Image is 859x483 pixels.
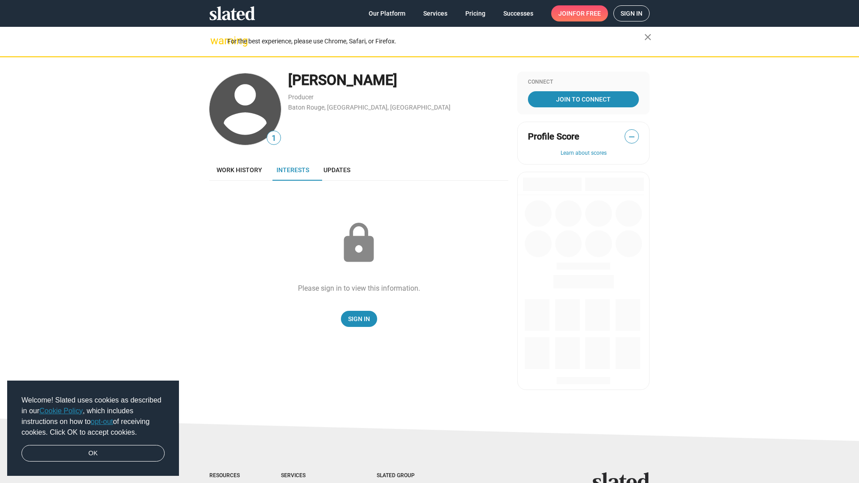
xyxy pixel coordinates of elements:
a: opt-out [91,418,113,425]
a: dismiss cookie message [21,445,165,462]
span: for free [573,5,601,21]
a: Interests [269,159,316,181]
span: Our Platform [369,5,405,21]
div: Slated Group [377,472,438,479]
span: Updates [323,166,350,174]
div: cookieconsent [7,381,179,476]
a: Producer [288,93,314,101]
button: Learn about scores [528,150,639,157]
span: Sign In [348,311,370,327]
a: Work history [209,159,269,181]
mat-icon: lock [336,221,381,266]
span: Interests [276,166,309,174]
div: Please sign in to view this information. [298,284,420,293]
mat-icon: close [642,32,653,42]
a: Sign in [613,5,650,21]
a: Join To Connect [528,91,639,107]
a: Cookie Policy [39,407,83,415]
div: [PERSON_NAME] [288,71,508,90]
span: Pricing [465,5,485,21]
span: Join To Connect [530,91,637,107]
a: Sign In [341,311,377,327]
div: Resources [209,472,245,479]
span: 1 [267,132,281,144]
span: Work history [217,166,262,174]
span: Profile Score [528,131,579,143]
span: Join [558,5,601,21]
a: Updates [316,159,357,181]
div: Connect [528,79,639,86]
span: Sign in [621,6,642,21]
span: Successes [503,5,533,21]
a: Successes [496,5,540,21]
div: For the best experience, please use Chrome, Safari, or Firefox. [227,35,644,47]
span: — [625,131,638,143]
a: Joinfor free [551,5,608,21]
div: Services [281,472,341,479]
a: Baton Rouge, [GEOGRAPHIC_DATA], [GEOGRAPHIC_DATA] [288,104,451,111]
span: Services [423,5,447,21]
a: Pricing [458,5,493,21]
span: Welcome! Slated uses cookies as described in our , which includes instructions on how to of recei... [21,395,165,438]
a: Our Platform [361,5,412,21]
a: Services [416,5,455,21]
mat-icon: warning [210,35,221,46]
